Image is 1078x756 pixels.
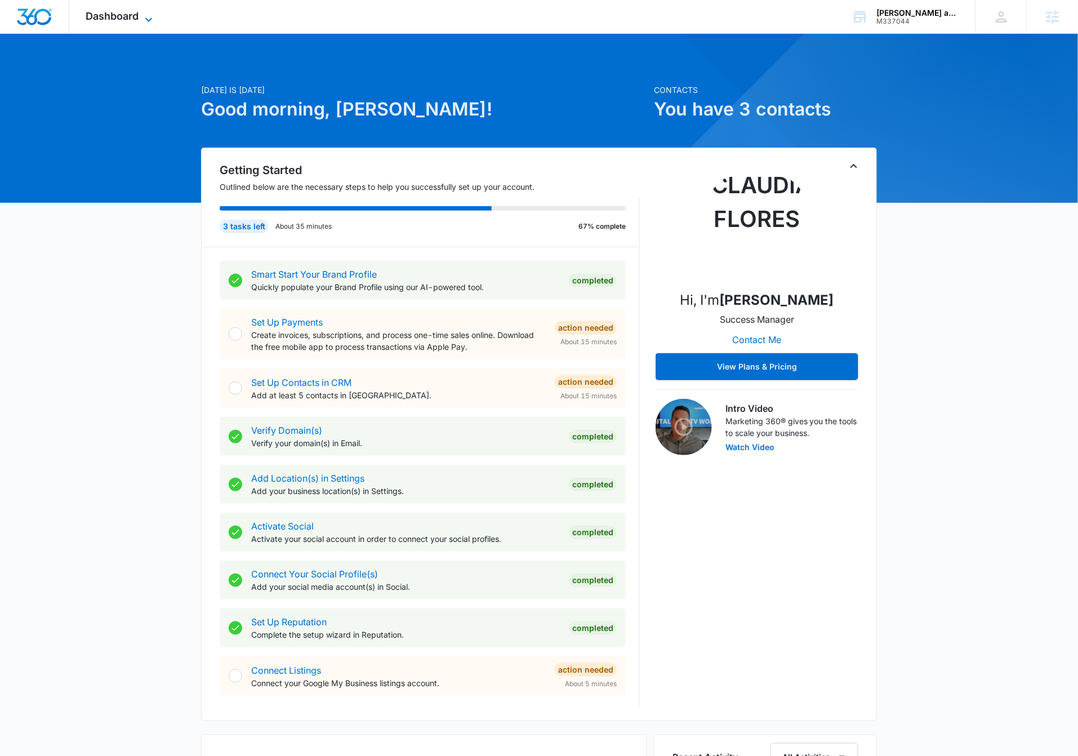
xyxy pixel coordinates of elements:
div: 3 tasks left [220,220,269,233]
a: Verify Domain(s) [251,425,322,436]
p: 67% complete [578,221,626,232]
img: Intro Video [656,399,712,455]
button: View Plans & Pricing [656,353,858,380]
a: Activate Social [251,521,314,532]
p: Create invoices, subscriptions, and process one-time sales online. Download the free mobile app t... [251,329,546,353]
div: Completed [569,621,617,635]
p: Verify your domain(s) in Email. [251,437,560,449]
div: account id [877,17,959,25]
button: Contact Me [721,326,793,353]
div: Action Needed [555,375,617,389]
a: Set Up Payments [251,317,323,328]
a: Smart Start Your Brand Profile [251,269,377,280]
p: About 35 minutes [275,221,332,232]
p: Hi, I'm [680,290,834,310]
a: Set Up Contacts in CRM [251,377,351,388]
p: Outlined below are the necessary steps to help you successfully set up your account. [220,181,640,193]
button: Watch Video [725,443,774,451]
p: Complete the setup wizard in Reputation. [251,629,560,641]
p: Success Manager [720,313,794,326]
strong: [PERSON_NAME] [720,292,834,308]
p: Contacts [654,84,877,96]
span: About 15 minutes [560,337,617,347]
div: Completed [569,274,617,287]
button: Toggle Collapse [847,159,861,173]
div: Completed [569,573,617,587]
span: About 5 minutes [565,679,617,689]
h1: You have 3 contacts [654,96,877,123]
p: Add at least 5 contacts in [GEOGRAPHIC_DATA]. [251,389,546,401]
p: Activate your social account in order to connect your social profiles. [251,533,560,545]
div: Completed [569,430,617,443]
p: [DATE] is [DATE] [201,84,647,96]
div: account name [877,8,959,17]
p: Marketing 360® gives you the tools to scale your business. [725,415,858,439]
div: Completed [569,478,617,491]
h1: Good morning, [PERSON_NAME]! [201,96,647,123]
div: Completed [569,526,617,539]
a: Connect Listings [251,665,321,676]
span: Dashboard [86,10,139,22]
h3: Intro Video [725,402,858,415]
h2: Getting Started [220,162,640,179]
p: Quickly populate your Brand Profile using our AI-powered tool. [251,281,560,293]
div: Action Needed [555,663,617,677]
p: Connect your Google My Business listings account. [251,677,546,689]
p: Add your business location(s) in Settings. [251,485,560,497]
p: Add your social media account(s) in Social. [251,581,560,593]
a: Set Up Reputation [251,616,327,628]
img: Claudia Flores [701,168,813,281]
a: Add Location(s) in Settings [251,473,364,484]
a: Connect Your Social Profile(s) [251,568,378,580]
div: Action Needed [555,321,617,335]
span: About 15 minutes [560,391,617,401]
